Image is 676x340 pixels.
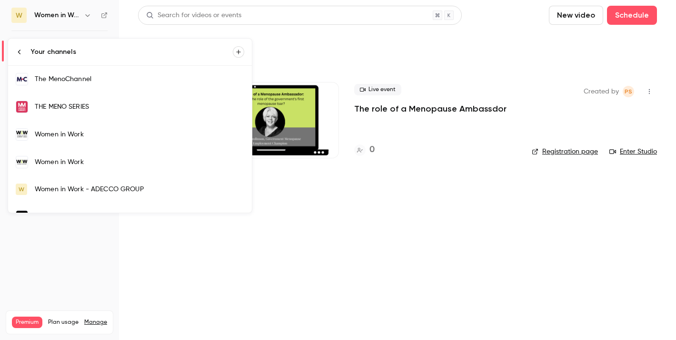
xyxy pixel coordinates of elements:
[35,74,244,84] div: The MenoChannel
[31,47,233,57] div: Your channels
[16,211,28,222] img: Women in Work US
[16,101,28,113] img: THE MENO SERIES
[35,212,244,221] div: Women in Work [GEOGRAPHIC_DATA]
[16,156,28,168] img: Women in Work
[35,130,244,139] div: Women in Work
[16,73,28,85] img: The MenoChannel
[35,102,244,112] div: THE MENO SERIES
[35,185,244,194] div: Women in Work - ADECCO GROUP
[19,185,24,194] span: W
[35,157,244,167] div: Women in Work
[16,129,28,140] img: Women in Work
